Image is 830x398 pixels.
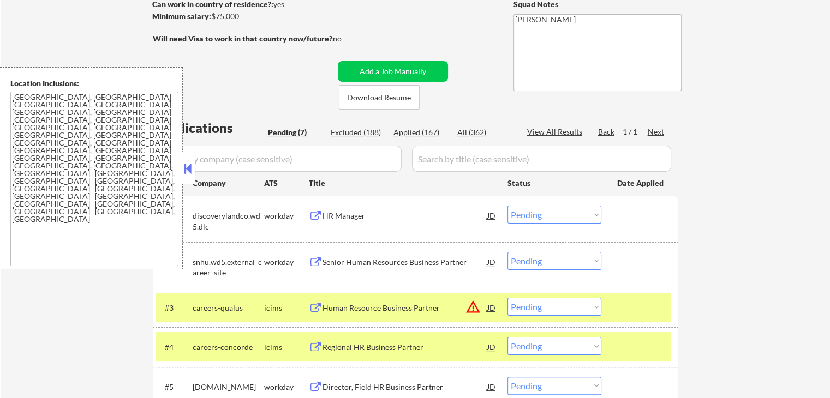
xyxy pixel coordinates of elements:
[331,127,385,138] div: Excluded (188)
[264,382,309,393] div: workday
[264,303,309,313] div: icims
[507,173,601,192] div: Status
[617,178,665,189] div: Date Applied
[333,33,364,44] div: no
[527,126,586,137] div: View All Results
[165,382,184,393] div: #5
[412,146,671,172] input: Search by title (case sensitive)
[457,127,512,138] div: All (362)
[193,210,264,232] div: discoverylandco.wd5.dlc
[10,78,178,89] div: Location Inclusions:
[165,342,184,353] div: #4
[156,146,402,172] input: Search by company (case sensitive)
[193,303,264,313] div: careers-qualus
[264,257,309,268] div: workday
[152,11,211,21] strong: Minimum salary:
[393,127,448,138] div: Applied (167)
[486,337,497,357] div: JD
[165,303,184,313] div: #3
[152,11,334,22] div: $75,000
[465,299,481,315] button: warning_amber
[323,342,487,353] div: Regional HR Business Partner
[193,342,264,353] div: careers-concorde
[486,206,497,225] div: JD
[193,257,264,278] div: snhu.wd5.external_career_site
[264,210,309,221] div: workday
[338,61,448,82] button: Add a Job Manually
[323,303,487,313] div: Human Resource Business Partner
[193,178,264,189] div: Company
[486,377,497,396] div: JD
[268,127,323,138] div: Pending (7)
[339,85,420,110] button: Download Resume
[193,382,264,393] div: [DOMAIN_NAME]
[486,252,497,272] div: JD
[309,178,497,189] div: Title
[486,298,497,317] div: JD
[264,342,309,353] div: icims
[264,178,309,189] div: ATS
[598,126,616,137] div: Back
[323,382,487,393] div: Director, Field HR Business Partner
[648,126,665,137] div: Next
[323,257,487,268] div: Senior Human Resources Business Partner
[153,34,335,43] strong: Will need Visa to work in that country now/future?:
[156,122,264,135] div: Applications
[623,126,648,137] div: 1 / 1
[323,210,487,221] div: HR Manager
